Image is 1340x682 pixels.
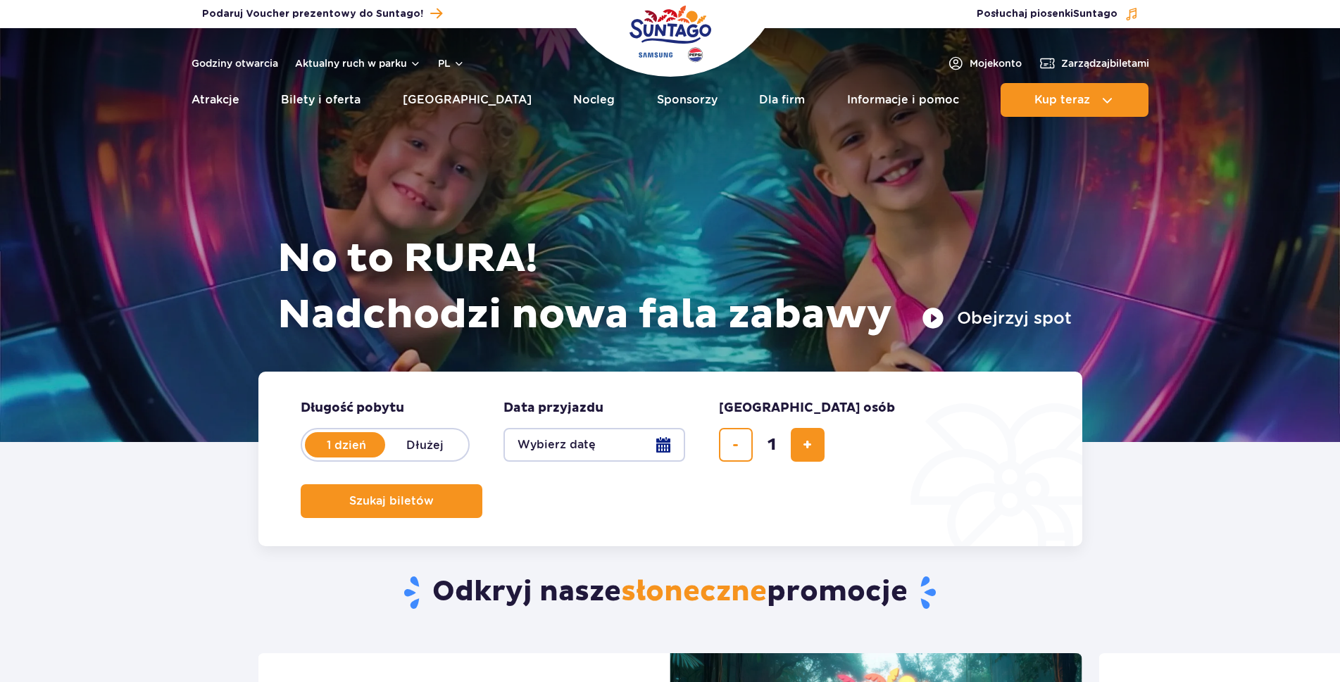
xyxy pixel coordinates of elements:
[258,372,1082,546] form: Planowanie wizyty w Park of Poland
[847,83,959,117] a: Informacje i pomoc
[438,56,465,70] button: pl
[403,83,532,117] a: [GEOGRAPHIC_DATA]
[657,83,718,117] a: Sponsorzy
[301,484,482,518] button: Szukaj biletów
[503,428,685,462] button: Wybierz datę
[277,231,1072,343] h1: No to RURA! Nadchodzi nowa fala zabawy
[719,400,895,417] span: [GEOGRAPHIC_DATA] osób
[947,55,1022,72] a: Mojekonto
[977,7,1139,21] button: Posłuchaj piosenkiSuntago
[759,83,805,117] a: Dla firm
[503,400,603,417] span: Data przyjazdu
[301,400,404,417] span: Długość pobytu
[281,83,361,117] a: Bilety i oferta
[192,56,278,70] a: Godziny otwarcia
[202,4,442,23] a: Podaruj Voucher prezentowy do Suntago!
[192,83,239,117] a: Atrakcje
[1039,55,1149,72] a: Zarządzajbiletami
[970,56,1022,70] span: Moje konto
[1061,56,1149,70] span: Zarządzaj biletami
[385,430,465,460] label: Dłużej
[1001,83,1148,117] button: Kup teraz
[202,7,423,21] span: Podaruj Voucher prezentowy do Suntago!
[349,495,434,507] span: Szukaj biletów
[1073,9,1117,19] span: Suntago
[573,83,615,117] a: Nocleg
[306,430,387,460] label: 1 dzień
[295,58,421,69] button: Aktualny ruch w parku
[791,428,825,462] button: dodaj bilet
[258,574,1082,611] h2: Odkryj nasze promocje
[922,307,1072,329] button: Obejrzyj spot
[977,7,1117,21] span: Posłuchaj piosenki
[755,428,789,462] input: liczba biletów
[621,574,767,610] span: słoneczne
[1034,94,1090,106] span: Kup teraz
[719,428,753,462] button: usuń bilet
